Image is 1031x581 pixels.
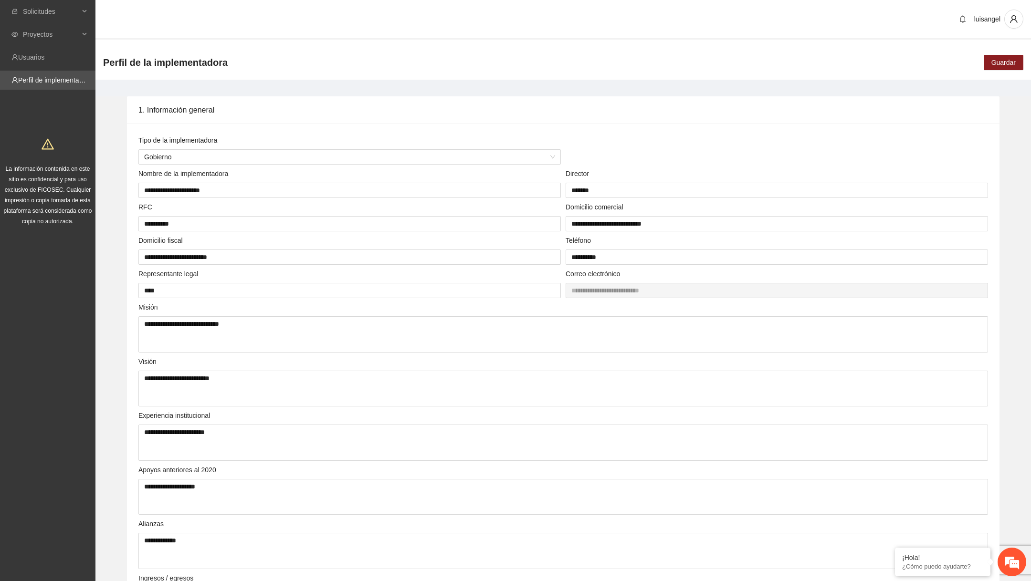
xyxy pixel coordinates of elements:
[1005,15,1023,23] span: user
[138,519,164,529] label: Alianzas
[138,235,183,246] label: Domicilio fiscal
[138,135,217,145] label: Tipo de la implementadora
[138,202,152,212] label: RFC
[144,150,555,164] span: Gobierno
[138,410,210,421] label: Experiencia institucional
[1004,10,1023,29] button: user
[103,55,228,70] span: Perfil de la implementadora
[974,15,1000,23] span: luisangel
[23,25,79,44] span: Proyectos
[18,76,93,84] a: Perfil de implementadora
[23,2,79,21] span: Solicitudes
[18,53,44,61] a: Usuarios
[566,202,623,212] label: Domicilio comercial
[138,96,988,124] div: 1. Información general
[11,8,18,15] span: inbox
[984,55,1023,70] button: Guardar
[902,554,983,561] div: ¡Hola!
[955,11,970,27] button: bell
[956,15,970,23] span: bell
[902,563,983,570] p: ¿Cómo puedo ayudarte?
[138,168,228,179] label: Nombre de la implementadora
[566,269,620,279] label: Correo electrónico
[138,302,158,312] label: Misión
[138,465,216,475] label: Apoyos anteriores al 2020
[138,356,157,367] label: Visión
[138,269,198,279] label: Representante legal
[566,168,589,179] label: Director
[11,31,18,38] span: eye
[4,166,92,225] span: La información contenida en este sitio es confidencial y para uso exclusivo de FICOSEC. Cualquier...
[566,235,591,246] label: Teléfono
[42,138,54,150] span: warning
[991,57,1016,68] span: Guardar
